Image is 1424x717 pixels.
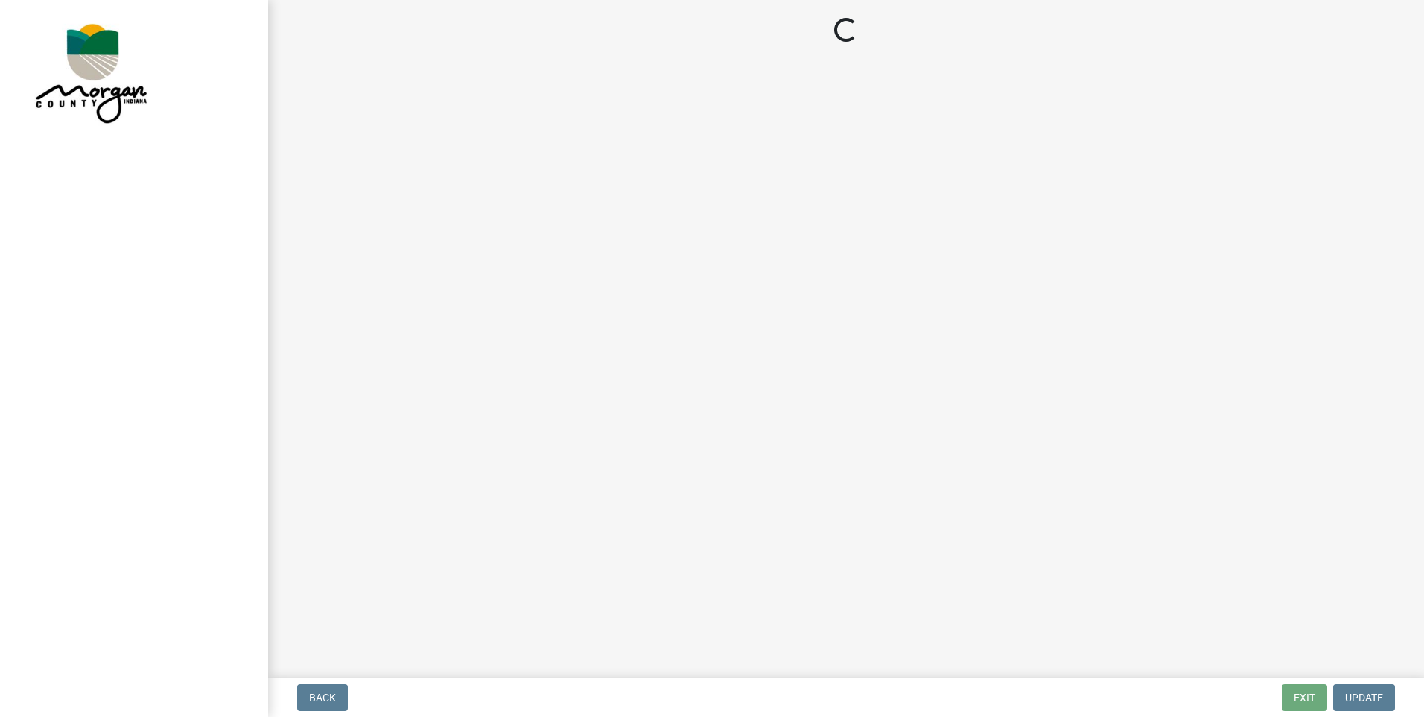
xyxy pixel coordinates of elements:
span: Update [1345,692,1383,704]
button: Back [297,684,348,711]
img: Morgan County, Indiana [30,16,150,127]
span: Back [309,692,336,704]
button: Exit [1282,684,1327,711]
button: Update [1333,684,1395,711]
